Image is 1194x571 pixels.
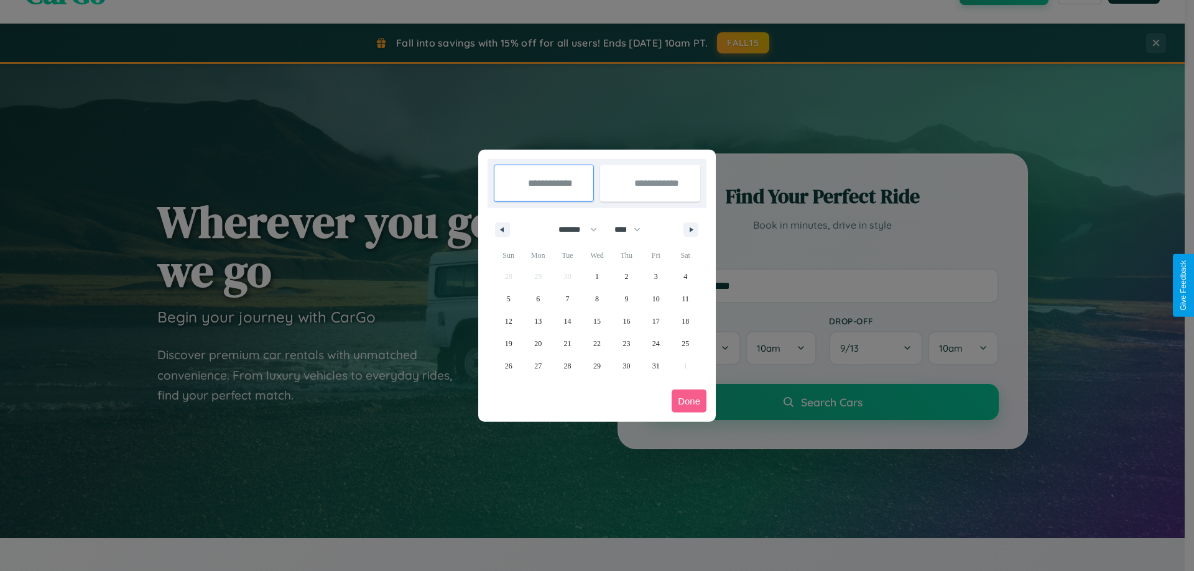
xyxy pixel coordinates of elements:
[494,288,523,310] button: 5
[507,288,511,310] span: 5
[622,332,630,355] span: 23
[582,288,611,310] button: 8
[652,332,660,355] span: 24
[523,355,552,377] button: 27
[553,310,582,332] button: 14
[534,332,542,355] span: 20
[683,265,687,288] span: 4
[622,310,630,332] span: 16
[494,310,523,332] button: 12
[652,310,660,332] span: 17
[682,288,689,310] span: 11
[536,288,540,310] span: 6
[624,265,628,288] span: 2
[682,310,689,332] span: 18
[505,355,512,377] span: 26
[671,288,700,310] button: 11
[595,288,599,310] span: 8
[494,332,523,355] button: 19
[595,265,599,288] span: 1
[641,310,670,332] button: 17
[566,288,570,310] span: 7
[612,245,641,265] span: Thu
[523,332,552,355] button: 20
[553,332,582,355] button: 21
[553,288,582,310] button: 7
[553,245,582,265] span: Tue
[641,265,670,288] button: 3
[654,265,658,288] span: 3
[582,332,611,355] button: 22
[523,288,552,310] button: 6
[652,288,660,310] span: 10
[593,332,601,355] span: 22
[641,332,670,355] button: 24
[652,355,660,377] span: 31
[671,245,700,265] span: Sat
[553,355,582,377] button: 28
[612,310,641,332] button: 16
[534,310,542,332] span: 13
[494,355,523,377] button: 26
[505,332,512,355] span: 19
[612,332,641,355] button: 23
[564,355,572,377] span: 28
[582,245,611,265] span: Wed
[641,245,670,265] span: Fri
[534,355,542,377] span: 27
[612,288,641,310] button: 9
[582,355,611,377] button: 29
[612,265,641,288] button: 2
[505,310,512,332] span: 12
[582,310,611,332] button: 15
[671,310,700,332] button: 18
[622,355,630,377] span: 30
[523,310,552,332] button: 13
[1179,260,1188,311] div: Give Feedback
[612,355,641,377] button: 30
[523,245,552,265] span: Mon
[564,310,572,332] span: 14
[672,390,706,413] button: Done
[682,332,689,355] span: 25
[671,332,700,355] button: 25
[564,332,572,355] span: 21
[641,355,670,377] button: 31
[671,265,700,288] button: 4
[593,310,601,332] span: 15
[641,288,670,310] button: 10
[624,288,628,310] span: 9
[593,355,601,377] span: 29
[494,245,523,265] span: Sun
[582,265,611,288] button: 1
